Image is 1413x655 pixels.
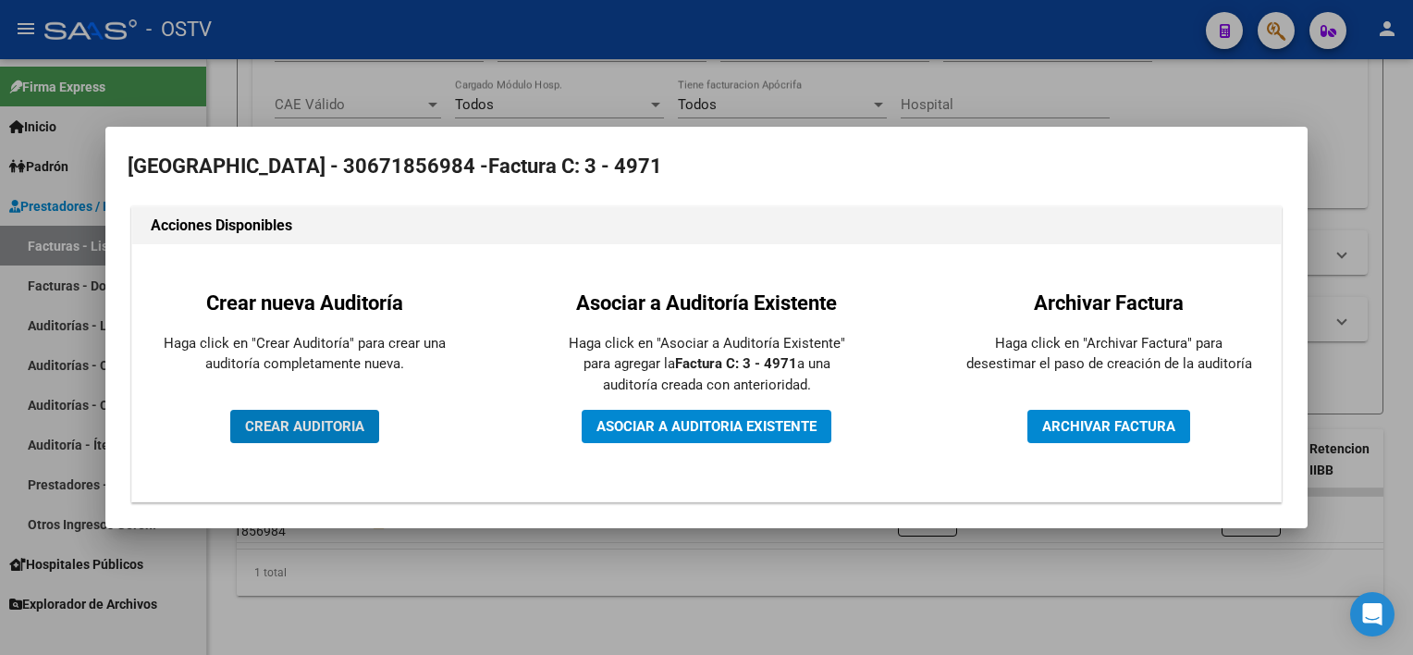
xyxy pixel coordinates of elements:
span: ARCHIVAR FACTURA [1042,418,1175,435]
strong: Factura C: 3 - 4971 [488,154,662,178]
div: Open Intercom Messenger [1350,592,1395,636]
h1: Acciones Disponibles [151,215,1262,237]
h2: Asociar a Auditoría Existente [563,288,850,318]
p: Haga click en "Crear Auditoría" para crear una auditoría completamente nueva. [161,333,448,375]
p: Haga click en "Asociar a Auditoría Existente" para agregar la a una auditoría creada con anterior... [563,333,850,396]
span: ASOCIAR A AUDITORIA EXISTENTE [596,418,817,435]
span: CREAR AUDITORIA [245,418,364,435]
h2: Crear nueva Auditoría [161,288,448,318]
button: ASOCIAR A AUDITORIA EXISTENTE [582,410,831,443]
button: ARCHIVAR FACTURA [1027,410,1190,443]
strong: Factura C: 3 - 4971 [675,355,797,372]
p: Haga click en "Archivar Factura" para desestimar el paso de creación de la auditoría [965,333,1252,375]
button: CREAR AUDITORIA [230,410,379,443]
h2: Archivar Factura [965,288,1252,318]
h2: [GEOGRAPHIC_DATA] - 30671856984 - [128,149,1285,184]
